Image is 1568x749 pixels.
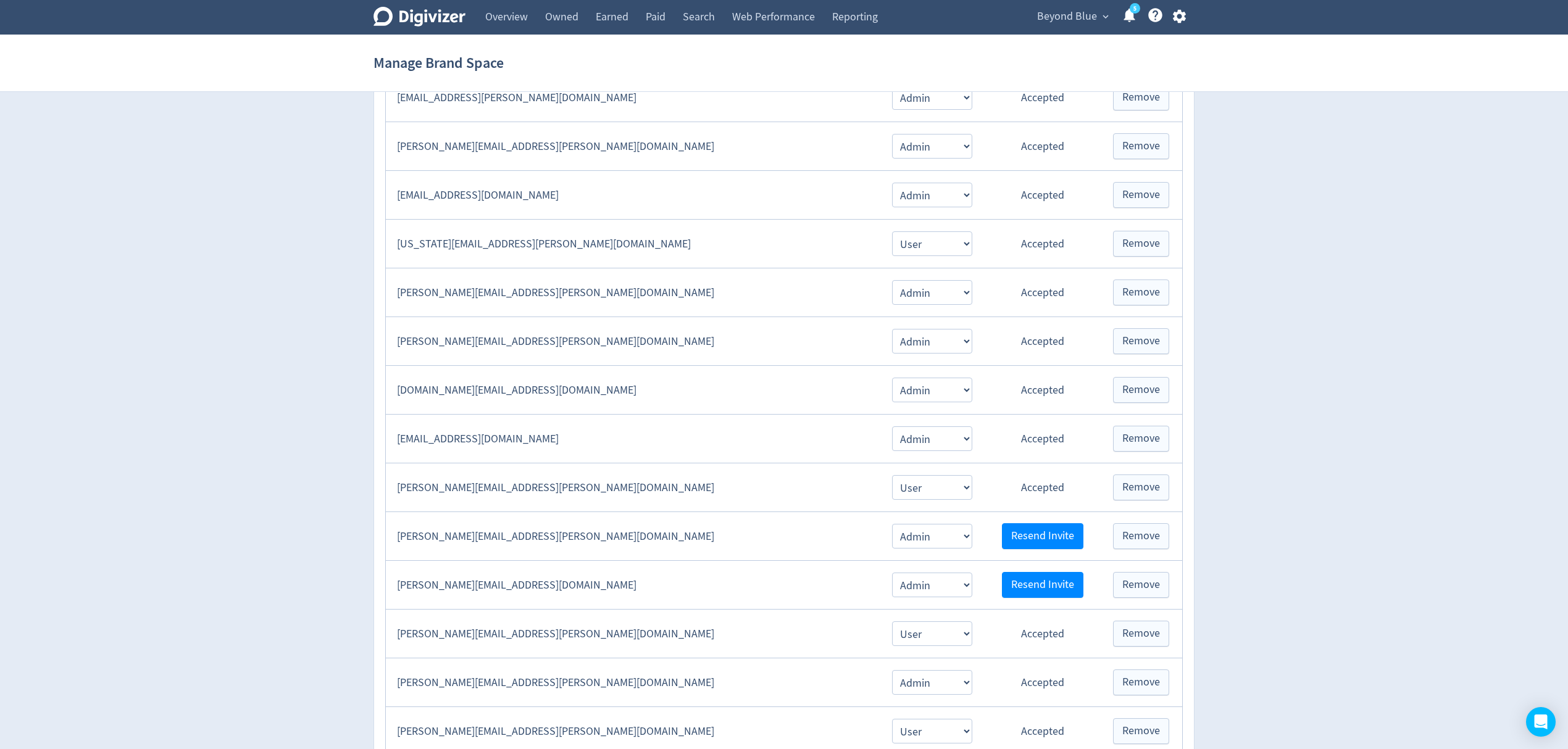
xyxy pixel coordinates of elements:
[1122,189,1160,201] span: Remove
[1113,328,1169,354] button: Remove
[985,463,1100,512] td: Accepted
[1133,4,1136,13] text: 5
[1113,133,1169,159] button: Remove
[1113,621,1169,647] button: Remove
[1033,7,1112,27] button: Beyond Blue
[985,610,1100,658] td: Accepted
[985,415,1100,463] td: Accepted
[1113,85,1169,110] button: Remove
[386,171,880,220] td: [EMAIL_ADDRESS][DOMAIN_NAME]
[985,122,1100,171] td: Accepted
[386,512,880,561] td: [PERSON_NAME][EMAIL_ADDRESS][PERSON_NAME][DOMAIN_NAME]
[386,415,880,463] td: [EMAIL_ADDRESS][DOMAIN_NAME]
[1113,523,1169,549] button: Remove
[985,658,1100,707] td: Accepted
[1122,579,1160,590] span: Remove
[386,122,880,171] td: [PERSON_NAME][EMAIL_ADDRESS][PERSON_NAME][DOMAIN_NAME]
[1100,11,1111,22] span: expand_more
[1122,628,1160,639] span: Remove
[386,317,880,366] td: [PERSON_NAME][EMAIL_ADDRESS][PERSON_NAME][DOMAIN_NAME]
[1113,377,1169,403] button: Remove
[386,561,880,610] td: [PERSON_NAME][EMAIL_ADDRESS][DOMAIN_NAME]
[1526,707,1556,737] div: Open Intercom Messenger
[386,658,880,707] td: [PERSON_NAME][EMAIL_ADDRESS][PERSON_NAME][DOMAIN_NAME]
[1002,523,1083,549] button: Resend Invite
[1037,7,1097,27] span: Beyond Blue
[1122,677,1160,688] span: Remove
[1122,384,1160,395] span: Remove
[985,171,1100,220] td: Accepted
[1122,92,1160,103] span: Remove
[1122,726,1160,737] span: Remove
[985,268,1100,317] td: Accepted
[1113,669,1169,695] button: Remove
[1113,231,1169,257] button: Remove
[1113,572,1169,598] button: Remove
[1113,718,1169,744] button: Remove
[985,317,1100,366] td: Accepted
[1122,482,1160,493] span: Remove
[1002,572,1083,598] button: Resend Invite
[1113,426,1169,452] button: Remove
[1122,531,1160,542] span: Remove
[386,73,880,122] td: [EMAIL_ADDRESS][PERSON_NAME][DOMAIN_NAME]
[386,463,880,512] td: [PERSON_NAME][EMAIL_ADDRESS][PERSON_NAME][DOMAIN_NAME]
[1122,287,1160,298] span: Remove
[1122,433,1160,444] span: Remove
[985,220,1100,268] td: Accepted
[1113,182,1169,208] button: Remove
[386,268,880,317] td: [PERSON_NAME][EMAIL_ADDRESS][PERSON_NAME][DOMAIN_NAME]
[386,366,880,415] td: [DOMAIN_NAME][EMAIL_ADDRESS][DOMAIN_NAME]
[386,220,880,268] td: [US_STATE][EMAIL_ADDRESS][PERSON_NAME][DOMAIN_NAME]
[1011,579,1074,590] span: Resend Invite
[1122,238,1160,249] span: Remove
[1113,474,1169,500] button: Remove
[1113,279,1169,305] button: Remove
[386,610,880,658] td: [PERSON_NAME][EMAIL_ADDRESS][PERSON_NAME][DOMAIN_NAME]
[1130,3,1140,14] a: 5
[1011,531,1074,542] span: Resend Invite
[373,43,504,83] h1: Manage Brand Space
[985,366,1100,415] td: Accepted
[985,73,1100,122] td: Accepted
[1122,336,1160,347] span: Remove
[1122,141,1160,152] span: Remove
